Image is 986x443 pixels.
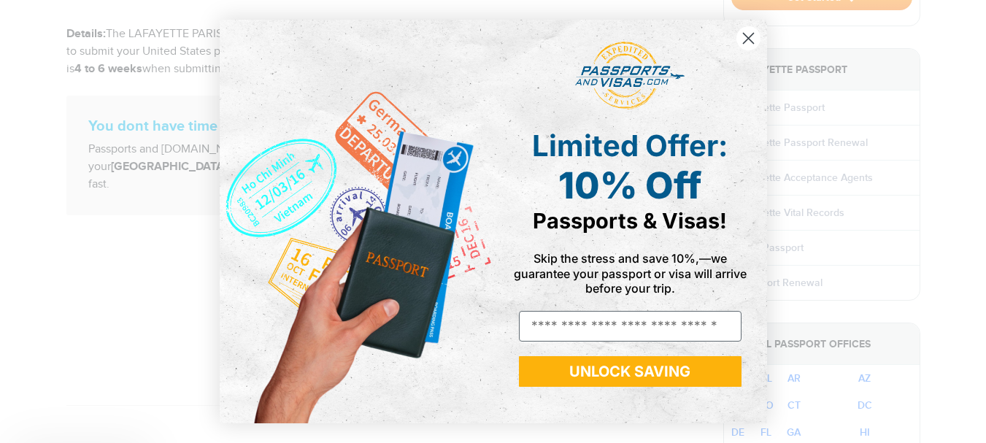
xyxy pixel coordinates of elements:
[575,42,685,110] img: passports and visas
[519,356,742,387] button: UNLOCK SAVING
[533,208,727,234] span: Passports & Visas!
[514,251,747,295] span: Skip the stress and save 10%,—we guarantee your passport or visa will arrive before your trip.
[532,128,728,163] span: Limited Offer:
[558,163,701,207] span: 10% Off
[736,26,761,51] button: Close dialog
[220,20,493,423] img: de9cda0d-0715-46ca-9a25-073762a91ba7.png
